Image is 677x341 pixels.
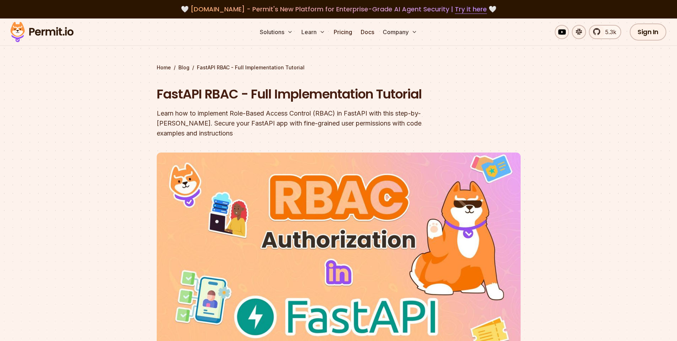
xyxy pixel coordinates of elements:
a: Home [157,64,171,71]
a: Docs [358,25,377,39]
a: 5.3k [589,25,621,39]
span: [DOMAIN_NAME] - Permit's New Platform for Enterprise-Grade AI Agent Security | [190,5,487,14]
a: Blog [178,64,189,71]
a: Pricing [331,25,355,39]
h1: FastAPI RBAC - Full Implementation Tutorial [157,85,430,103]
div: Learn how to implement Role-Based Access Control (RBAC) in FastAPI with this step-by-[PERSON_NAME... [157,108,430,138]
button: Solutions [257,25,296,39]
img: Permit logo [7,20,77,44]
a: Sign In [630,23,666,41]
div: 🤍 🤍 [17,4,660,14]
button: Learn [299,25,328,39]
span: 5.3k [601,28,616,36]
button: Company [380,25,420,39]
div: / / [157,64,521,71]
a: Try it here [455,5,487,14]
